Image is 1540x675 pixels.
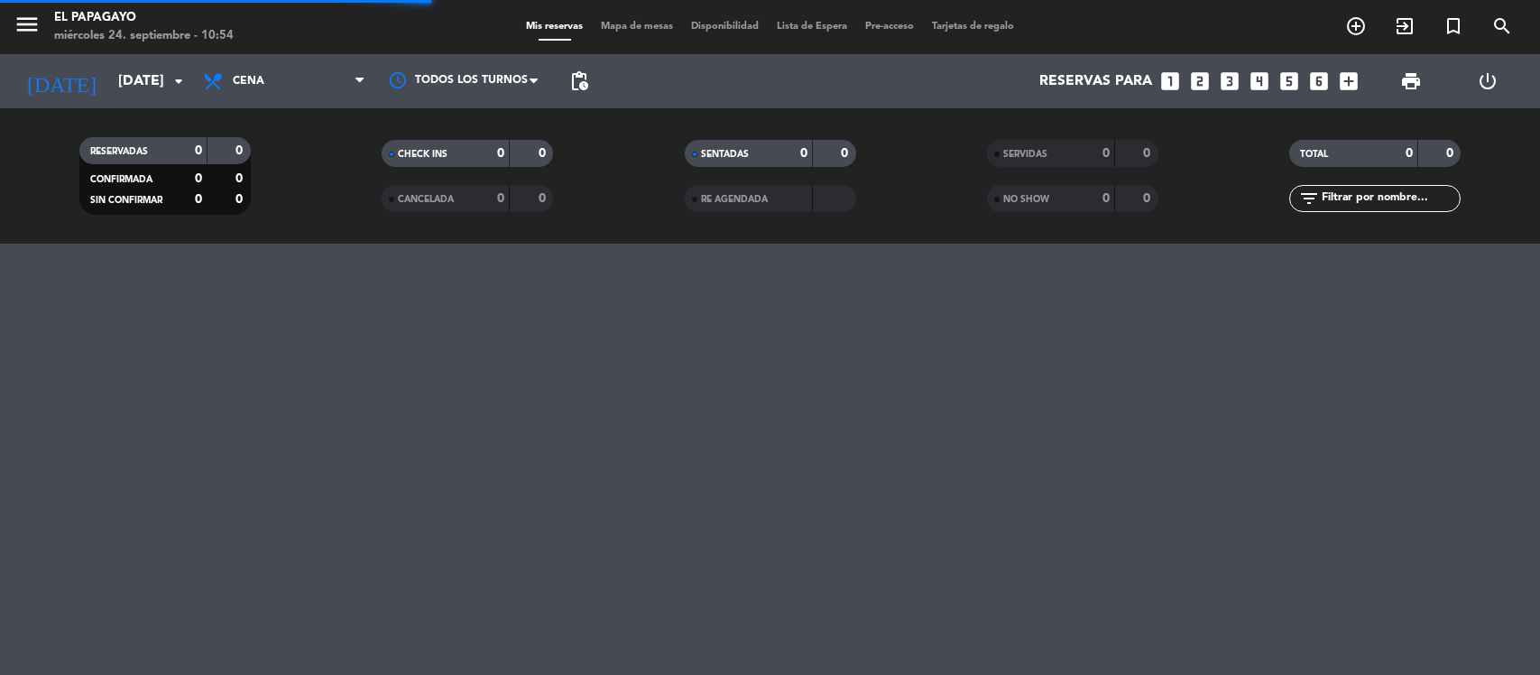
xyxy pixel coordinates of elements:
[841,147,852,160] strong: 0
[517,22,592,32] span: Mis reservas
[1188,69,1212,93] i: looks_two
[1102,192,1110,205] strong: 0
[1307,69,1331,93] i: looks_6
[539,147,549,160] strong: 0
[1248,69,1271,93] i: looks_4
[800,147,807,160] strong: 0
[1337,69,1360,93] i: add_box
[1158,69,1182,93] i: looks_one
[195,144,202,157] strong: 0
[168,70,189,92] i: arrow_drop_down
[1003,150,1047,159] span: SERVIDAS
[1039,73,1152,90] span: Reservas para
[497,147,504,160] strong: 0
[1143,147,1154,160] strong: 0
[195,193,202,206] strong: 0
[235,144,246,157] strong: 0
[539,192,549,205] strong: 0
[1277,69,1301,93] i: looks_5
[592,22,682,32] span: Mapa de mesas
[1394,15,1416,37] i: exit_to_app
[54,9,234,27] div: El Papagayo
[1218,69,1241,93] i: looks_3
[1491,15,1513,37] i: search
[1446,147,1457,160] strong: 0
[235,193,246,206] strong: 0
[1406,147,1413,160] strong: 0
[1477,70,1499,92] i: power_settings_new
[497,192,504,205] strong: 0
[1300,150,1328,159] span: TOTAL
[1320,189,1460,208] input: Filtrar por nombre...
[90,196,162,205] span: SIN CONFIRMAR
[14,61,109,101] i: [DATE]
[856,22,923,32] span: Pre-acceso
[195,172,202,185] strong: 0
[682,22,768,32] span: Disponibilidad
[923,22,1023,32] span: Tarjetas de regalo
[568,70,590,92] span: pending_actions
[54,27,234,45] div: miércoles 24. septiembre - 10:54
[14,11,41,38] i: menu
[90,175,152,184] span: CONFIRMADA
[1102,147,1110,160] strong: 0
[701,195,768,204] span: RE AGENDADA
[1450,54,1526,108] div: LOG OUT
[1400,70,1422,92] span: print
[235,172,246,185] strong: 0
[768,22,856,32] span: Lista de Espera
[1298,188,1320,209] i: filter_list
[1003,195,1049,204] span: NO SHOW
[701,150,749,159] span: SENTADAS
[1443,15,1464,37] i: turned_in_not
[90,147,148,156] span: RESERVADAS
[1143,192,1154,205] strong: 0
[233,75,264,88] span: Cena
[1345,15,1367,37] i: add_circle_outline
[14,11,41,44] button: menu
[398,195,454,204] span: CANCELADA
[398,150,447,159] span: CHECK INS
